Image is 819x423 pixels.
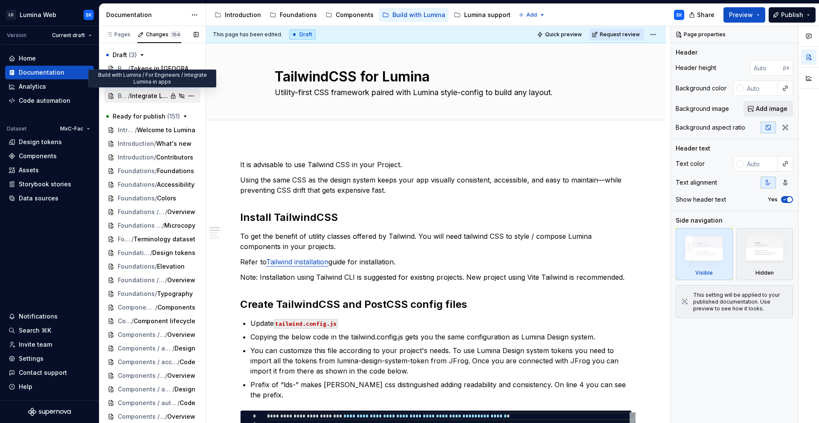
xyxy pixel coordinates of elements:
span: / [154,139,156,148]
button: Quick preview [534,29,586,41]
span: Terminology dataset [134,235,195,243]
div: Pages [106,31,131,38]
span: / [162,221,164,230]
span: Components [118,317,131,325]
span: / [165,330,167,339]
h2: Create TailwindCSS and PostCSS config files [240,298,632,311]
h2: Install TailwindCSS [240,211,632,224]
span: Code [180,399,195,407]
p: To get the benefit of utility classes offered by Tailwind. You will need tailwind CSS to style / ... [240,231,632,252]
span: / [177,399,180,407]
a: Storybook stories [5,177,94,191]
a: Components/Component lifecycle [104,314,200,328]
a: Components [5,149,94,163]
a: Analytics [5,80,94,93]
button: Draft (3) [104,48,200,62]
span: Colors [157,194,176,203]
a: Foundations/Design tokens [104,246,200,260]
span: Code [180,358,195,366]
span: Add [526,12,537,18]
span: 154 [170,31,181,38]
div: Hidden [736,228,793,280]
div: This setting will be applied to your published documentation. Use preview to see how it looks. [693,292,787,312]
a: Foundations / Iconography/Overview [104,273,200,287]
a: Invite team [5,338,94,351]
a: Documentation [5,66,94,79]
div: Changes [146,31,181,38]
a: Introduction/What's new [104,137,200,151]
span: Foundations / Content [118,221,162,230]
div: Data sources [19,194,58,203]
a: Foundations / Content/Microcopy [104,219,200,232]
a: Lumina support [450,8,514,22]
span: Elevation [157,262,185,271]
span: Foundations / Iconography [118,276,165,284]
a: Foundations / Content/Overview [104,205,200,219]
span: / [172,344,174,353]
div: Assets [19,166,39,174]
p: Update [250,318,632,328]
div: Code automation [19,96,70,105]
div: SK [676,12,682,18]
span: Introduction [118,153,154,162]
span: Component lifecycle [134,317,195,325]
button: Preview [723,7,765,23]
span: Publish [781,11,803,19]
span: Contributors [156,153,193,162]
div: Components [19,152,57,160]
a: Tailwind installation [266,258,328,266]
span: / [165,371,167,380]
div: Draft [289,29,316,40]
a: Assets [5,163,94,177]
label: Yes [768,196,778,203]
input: Auto [750,60,783,75]
span: / [155,194,157,203]
span: Welcome to Lumina [137,126,195,134]
input: Auto [743,81,778,96]
span: Tokens in [GEOGRAPHIC_DATA] [130,64,195,73]
span: Foundations [118,167,155,175]
div: Build with Lumina [392,11,445,19]
a: Components / accordion/Overview [104,328,200,342]
span: Components [157,303,195,312]
div: Header text [676,144,710,153]
span: Build with Lumina / For Engineers [118,92,128,100]
span: / [150,249,152,257]
div: Hidden [755,269,774,276]
span: Integrate Lumina in apps [130,92,168,100]
a: Components/Components [104,301,200,314]
p: Note: Installation using Tailwind CLI is suggested for existing projects. New project using Vite ... [240,272,632,282]
span: Design [174,344,195,353]
span: Components / autoComplete [118,371,165,380]
a: Foundations/Foundations [104,164,200,178]
button: Contact support [5,366,94,380]
span: Foundations [118,180,155,189]
a: Introduction/Contributors [104,151,200,164]
span: Overview [167,371,195,380]
div: Analytics [19,82,46,91]
div: Side navigation [676,216,723,225]
span: Ready for publish [113,112,180,121]
button: Notifications [5,310,94,323]
div: Text alignment [676,178,717,187]
button: Search ⌘K [5,324,94,337]
div: Page tree [211,6,514,23]
span: Overview [167,330,195,339]
a: Build with Lumina / For Engineers/Tokens in [GEOGRAPHIC_DATA] [104,62,200,75]
div: Settings [19,354,44,363]
span: / [131,235,134,243]
div: Visible [695,269,713,276]
span: Introduction [118,139,154,148]
a: Supernova Logo [28,408,71,416]
span: What's new [156,139,192,148]
span: / [155,290,157,298]
span: Draft [113,51,137,59]
span: Build with Lumina / For Engineers [118,64,128,73]
div: Header [676,48,697,57]
a: Settings [5,352,94,365]
span: / [155,303,157,312]
button: Request review [589,29,644,41]
a: Foundations/Colors [104,191,200,205]
div: Background aspect ratio [676,123,745,132]
button: MxC-Fac [56,123,94,135]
